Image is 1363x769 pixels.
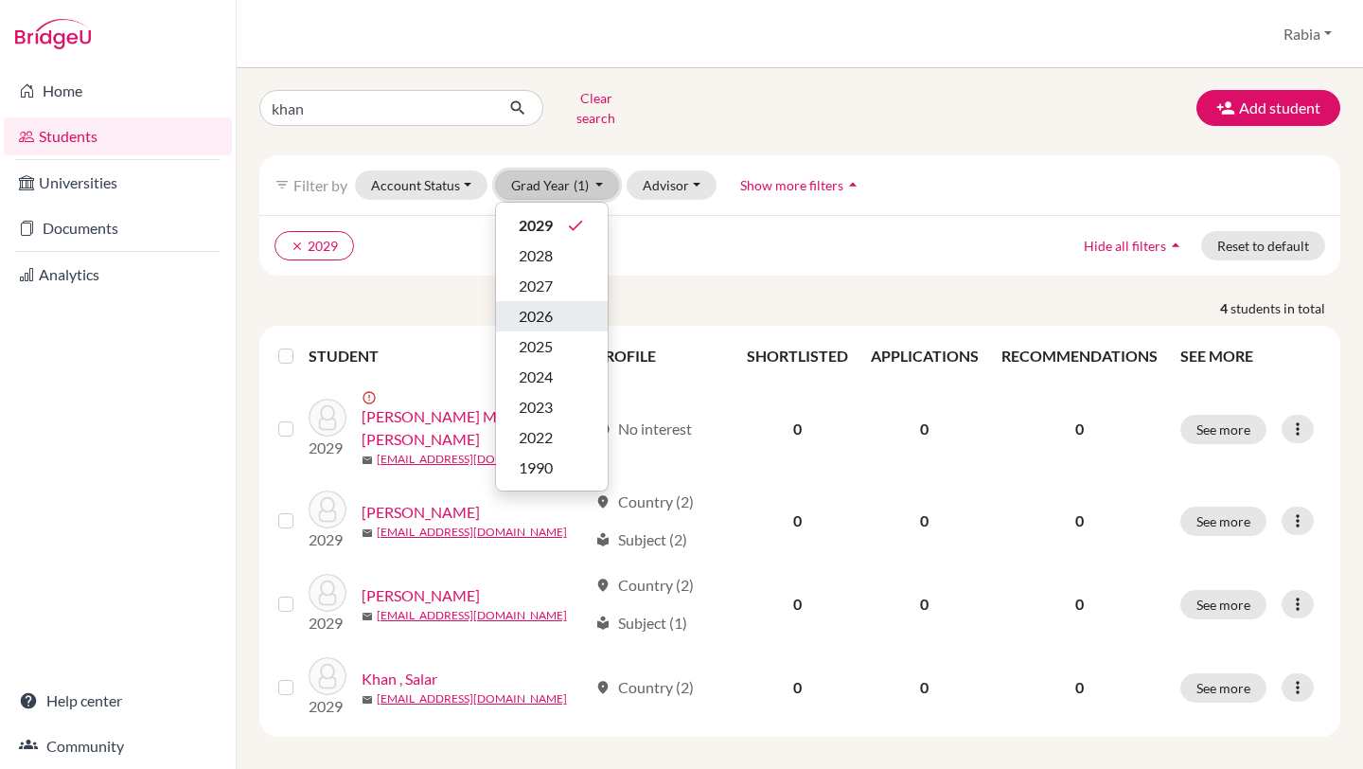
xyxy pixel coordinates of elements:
span: Show more filters [740,177,843,193]
a: Community [4,727,232,765]
button: Hide all filtersarrow_drop_up [1068,231,1201,260]
div: Subject (1) [595,612,687,635]
th: SEE MORE [1169,333,1333,379]
i: clear [291,240,304,253]
button: 2027 [496,271,608,301]
button: Grad Year(1) [495,170,620,200]
td: 0 [735,646,859,729]
a: Universities [4,164,232,202]
th: SHORTLISTED [735,333,859,379]
span: location_on [595,680,611,695]
span: 2026 [519,305,553,328]
th: APPLICATIONS [859,333,990,379]
a: [EMAIL_ADDRESS][DOMAIN_NAME] [377,690,567,707]
td: 0 [735,563,859,646]
span: error_outline [362,390,381,405]
button: 2029done [496,210,608,241]
button: See more [1180,507,1266,536]
p: 0 [1001,676,1158,699]
td: 0 [859,379,990,479]
div: No interest [595,418,692,440]
div: Country (2) [595,574,694,597]
img: Khan , Mehdi [309,574,346,612]
img: Khan , Salar [309,657,346,695]
p: 2029 [309,612,346,635]
p: 0 [1001,510,1158,532]
img: Khan , Musa [309,491,346,528]
span: (1) [574,177,589,193]
p: 2029 [309,437,346,459]
th: STUDENT [309,333,584,379]
a: [EMAIL_ADDRESS][DOMAIN_NAME] [377,451,567,468]
span: Hide all filters [1084,238,1166,254]
button: 2024 [496,362,608,392]
span: location_on [595,578,611,593]
span: location_on [595,494,611,510]
td: 0 [859,646,990,729]
button: 2026 [496,301,608,331]
button: 1990 [496,453,608,483]
th: RECOMMENDATIONS [990,333,1169,379]
span: mail [362,455,373,466]
a: [EMAIL_ADDRESS][DOMAIN_NAME] [377,524,567,541]
span: 2023 [519,396,553,419]
a: Khan , Salar [362,668,437,690]
i: done [566,216,585,235]
button: See more [1180,590,1266,619]
span: 2022 [519,426,553,449]
button: 2028 [496,241,608,271]
div: Subject (2) [595,528,687,551]
span: mail [362,611,373,622]
button: clear2029 [274,231,354,260]
button: Clear search [543,83,648,133]
button: Add student [1196,90,1340,126]
div: Country (2) [595,676,694,699]
td: 0 [735,479,859,563]
a: Students [4,117,232,155]
td: 0 [859,563,990,646]
th: PROFILE [584,333,735,379]
span: 2029 [519,214,553,237]
a: [EMAIL_ADDRESS][DOMAIN_NAME] [377,607,567,624]
img: Bridge-U [15,19,91,49]
a: [PERSON_NAME] [362,584,480,607]
p: 0 [1001,418,1158,440]
div: Grad Year(1) [495,202,609,492]
button: Advisor [627,170,717,200]
img: Drishak, Sardar Muhammad Bilal Khan [309,399,346,437]
a: [PERSON_NAME] [362,501,480,524]
button: 2023 [496,392,608,422]
i: arrow_drop_up [843,175,862,194]
button: 2025 [496,331,608,362]
button: See more [1180,415,1266,444]
i: filter_list [274,177,290,192]
a: Documents [4,209,232,247]
span: 2024 [519,366,553,388]
span: local_library [595,532,611,547]
i: arrow_drop_up [1166,236,1185,255]
td: 0 [735,379,859,479]
button: Reset to default [1201,231,1325,260]
span: students in total [1230,298,1340,318]
p: 0 [1001,593,1158,616]
span: 1990 [519,456,553,479]
span: 2027 [519,275,553,297]
p: 2029 [309,528,346,551]
span: 2028 [519,244,553,267]
span: mail [362,528,373,539]
input: Find student by name... [259,90,494,126]
a: [PERSON_NAME] Muhammad [PERSON_NAME] [362,405,587,451]
div: Country (2) [595,491,694,513]
button: Rabia [1275,16,1340,52]
p: 2029 [309,695,346,718]
a: Help center [4,682,232,720]
span: Filter by [293,176,347,194]
button: See more [1180,673,1266,703]
button: 2022 [496,422,608,453]
span: local_library [595,616,611,631]
a: Analytics [4,256,232,294]
strong: 4 [1220,298,1230,318]
span: mail [362,694,373,706]
a: Home [4,72,232,110]
td: 0 [859,479,990,563]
